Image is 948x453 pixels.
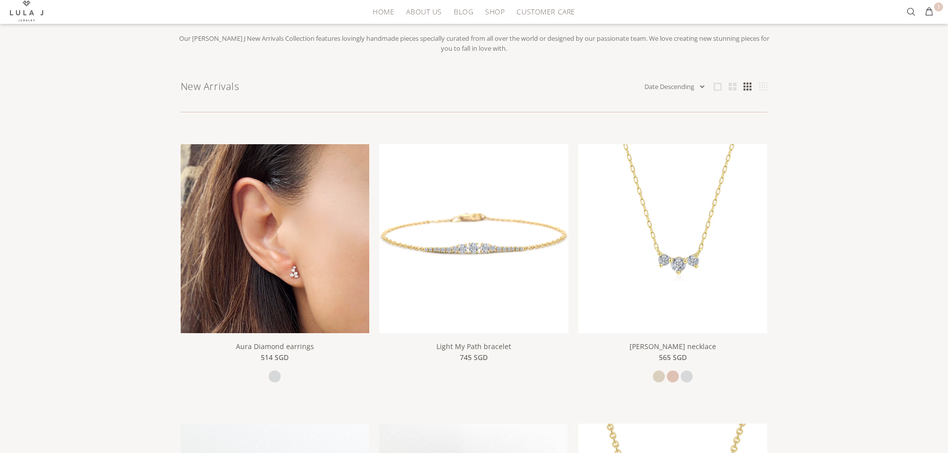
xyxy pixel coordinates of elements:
[448,4,479,19] a: Blog
[659,352,687,363] span: 565 SGD
[667,370,679,382] a: rose gold
[179,34,769,53] span: Our [PERSON_NAME] J New Arrivals Collection features lovingly handmade pieces specially curated f...
[373,8,394,15] span: HOME
[460,352,488,363] span: 745 SGD
[653,370,665,382] a: yellow gold
[436,342,511,351] a: Light My Path bracelet
[400,4,447,19] a: About Us
[406,8,441,15] span: About Us
[236,342,314,351] a: Aura Diamond earrings
[181,144,370,333] img: Close-up of an ear wearing a scatter diamond stud earring
[517,8,575,15] span: Customer Care
[181,233,370,242] a: Aura Diamond earrings Close-up of an ear wearing a scatter diamond stud earring
[681,370,693,382] a: white gold
[261,352,289,363] span: 514 SGD
[485,8,505,15] span: Shop
[920,4,938,20] button: 1
[379,233,568,242] a: Light My Path bracelet
[511,4,575,19] a: Customer Care
[367,4,400,19] a: HOME
[181,79,642,94] h1: New Arrivals
[479,4,511,19] a: Shop
[454,8,473,15] span: Blog
[578,233,767,242] a: Meghan necklace
[630,342,716,351] a: [PERSON_NAME] necklace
